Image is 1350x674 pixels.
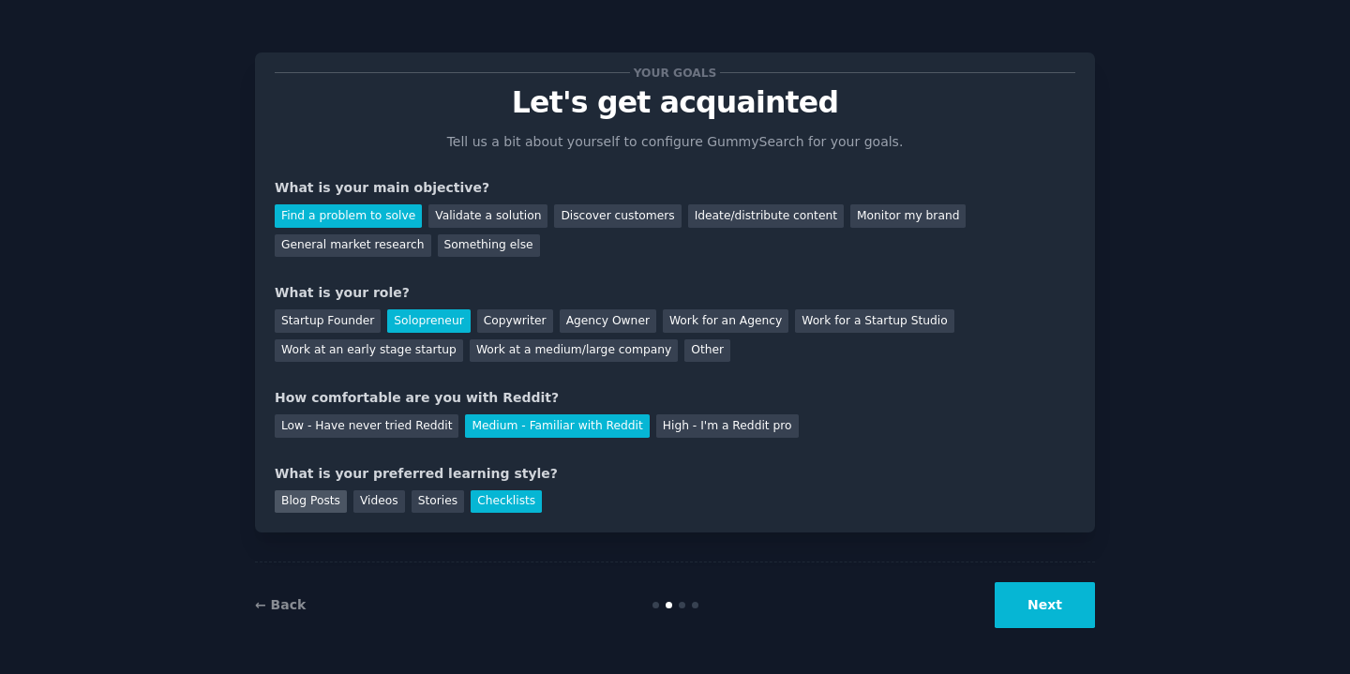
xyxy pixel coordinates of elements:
[275,178,1075,198] div: What is your main objective?
[995,582,1095,628] button: Next
[412,490,464,514] div: Stories
[275,234,431,258] div: General market research
[560,309,656,333] div: Agency Owner
[688,204,844,228] div: Ideate/distribute content
[630,63,720,82] span: Your goals
[554,204,681,228] div: Discover customers
[275,86,1075,119] p: Let's get acquainted
[471,490,542,514] div: Checklists
[684,339,730,363] div: Other
[275,283,1075,303] div: What is your role?
[353,490,405,514] div: Videos
[275,309,381,333] div: Startup Founder
[275,490,347,514] div: Blog Posts
[275,339,463,363] div: Work at an early stage startup
[470,339,678,363] div: Work at a medium/large company
[275,388,1075,408] div: How comfortable are you with Reddit?
[795,309,953,333] div: Work for a Startup Studio
[275,414,458,438] div: Low - Have never tried Reddit
[387,309,470,333] div: Solopreneur
[275,204,422,228] div: Find a problem to solve
[255,597,306,612] a: ← Back
[850,204,966,228] div: Monitor my brand
[439,132,911,152] p: Tell us a bit about yourself to configure GummySearch for your goals.
[428,204,547,228] div: Validate a solution
[663,309,788,333] div: Work for an Agency
[656,414,799,438] div: High - I'm a Reddit pro
[465,414,649,438] div: Medium - Familiar with Reddit
[438,234,540,258] div: Something else
[477,309,553,333] div: Copywriter
[275,464,1075,484] div: What is your preferred learning style?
